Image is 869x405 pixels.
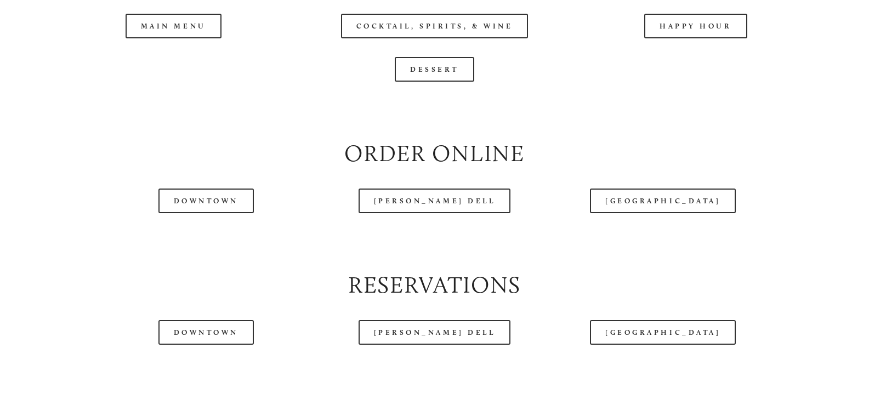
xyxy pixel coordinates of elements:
a: [GEOGRAPHIC_DATA] [590,189,736,213]
a: Downtown [158,189,254,213]
h2: Order Online [52,138,817,170]
a: [PERSON_NAME] Dell [359,189,511,213]
a: [PERSON_NAME] Dell [359,320,511,345]
a: Downtown [158,320,254,345]
a: [GEOGRAPHIC_DATA] [590,320,736,345]
h2: Reservations [52,269,817,301]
